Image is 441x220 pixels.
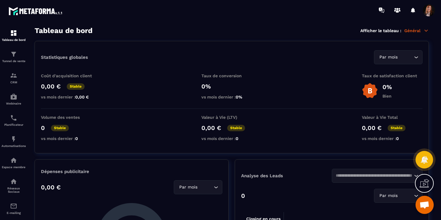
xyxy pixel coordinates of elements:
[35,26,93,35] h3: Tableau de bord
[2,144,26,148] p: Automatisations
[51,125,69,131] p: Stable
[75,95,89,99] span: 0,00 €
[41,83,61,90] p: 0,00 €
[332,169,422,183] div: Search for option
[10,202,17,210] img: email
[236,136,238,141] span: 0
[10,72,17,79] img: formation
[2,110,26,131] a: schedulerschedulerPlanificateur
[378,192,399,199] span: Par mois
[8,5,63,16] img: logo
[227,125,245,131] p: Stable
[41,73,102,78] p: Coût d'acquisition client
[174,180,222,194] div: Search for option
[241,192,245,199] p: 0
[362,83,378,99] img: b-badge-o.b3b20ee6.svg
[374,189,422,203] div: Search for option
[10,93,17,100] img: automations
[362,115,422,120] p: Valeur à Vie Total
[201,95,262,99] p: vs mois dernier :
[10,157,17,164] img: automations
[2,25,26,46] a: formationformationTableau de bord
[201,115,262,120] p: Valeur à Vie (LTV)
[2,67,26,88] a: formationformationCRM
[67,83,85,90] p: Stable
[241,173,332,178] p: Analyse des Leads
[2,211,26,215] p: E-mailing
[404,28,429,33] p: Général
[199,184,212,191] input: Search for option
[2,123,26,126] p: Planificateur
[2,165,26,169] p: Espace membre
[336,172,412,179] input: Search for option
[10,51,17,58] img: formation
[382,94,392,98] p: Bien
[362,124,382,132] p: 0,00 €
[399,192,412,199] input: Search for option
[2,38,26,42] p: Tableau de bord
[41,136,102,141] p: vs mois dernier :
[2,88,26,110] a: automationsautomationsWebinaire
[10,114,17,122] img: scheduler
[374,50,422,64] div: Search for option
[2,152,26,173] a: automationsautomationsEspace membre
[10,178,17,185] img: social-network
[2,102,26,105] p: Webinaire
[2,46,26,67] a: formationformationTunnel de vente
[41,169,222,174] p: Dépenses publicitaire
[2,173,26,198] a: social-networksocial-networkRéseaux Sociaux
[360,28,401,33] p: Afficher le tableau :
[41,55,88,60] p: Statistiques globales
[75,136,78,141] span: 0
[2,81,26,84] p: CRM
[388,125,406,131] p: Stable
[41,95,102,99] p: vs mois dernier :
[10,29,17,37] img: formation
[41,184,61,191] p: 0,00 €
[2,187,26,193] p: Réseaux Sociaux
[362,73,422,78] p: Taux de satisfaction client
[399,54,412,61] input: Search for option
[2,131,26,152] a: automationsautomationsAutomatisations
[10,135,17,143] img: automations
[201,73,262,78] p: Taux de conversion
[416,196,434,214] a: Ouvrir le chat
[178,184,199,191] span: Par mois
[201,136,262,141] p: vs mois dernier :
[41,124,45,132] p: 0
[201,124,221,132] p: 0,00 €
[382,83,392,91] p: 0%
[378,54,399,61] span: Par mois
[236,95,242,99] span: 0%
[201,83,262,90] p: 0%
[2,198,26,219] a: emailemailE-mailing
[396,136,399,141] span: 0
[362,136,422,141] p: vs mois dernier :
[2,59,26,63] p: Tunnel de vente
[41,115,102,120] p: Volume des ventes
